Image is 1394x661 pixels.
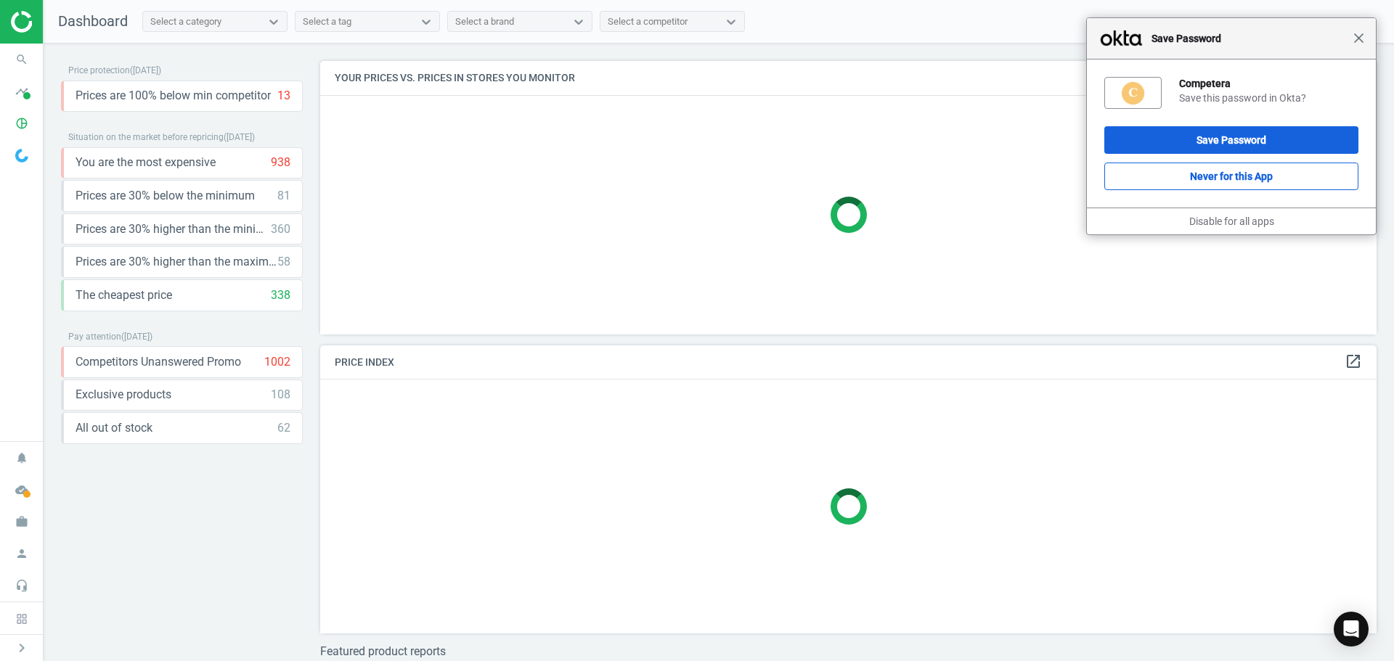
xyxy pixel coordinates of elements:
[76,254,277,270] span: Prices are 30% higher than the maximal
[8,572,36,599] i: headset_mic
[320,345,1377,379] h4: Price Index
[76,387,171,403] span: Exclusive products
[1179,77,1358,90] div: Competera
[1345,353,1362,371] a: open_in_new
[1334,612,1369,646] div: Open Intercom Messenger
[277,254,290,270] div: 58
[8,78,36,105] i: timeline
[8,110,36,137] i: pie_chart_outlined
[1120,81,1146,106] img: 8wGyxAAAABklEQVQDAM9MM8JgzSc2AAAAAElFTkSuQmCC
[76,420,152,436] span: All out of stock
[224,132,255,142] span: ( [DATE] )
[271,221,290,237] div: 360
[303,15,351,28] div: Select a tag
[277,88,290,104] div: 13
[15,149,28,163] img: wGWNvw8QSZomAAAAABJRU5ErkJggg==
[58,12,128,30] span: Dashboard
[8,476,36,504] i: cloud_done
[8,46,36,73] i: search
[8,508,36,535] i: work
[320,61,1377,95] h4: Your prices vs. prices in stores you monitor
[8,540,36,567] i: person
[1353,33,1364,44] span: Close
[264,354,290,370] div: 1002
[1345,353,1362,370] i: open_in_new
[1179,91,1358,104] div: Save this password in Okta?
[76,354,241,370] span: Competitors Unanswered Promo
[1104,126,1358,154] button: Save Password
[1189,215,1274,227] a: Disable for all apps
[320,644,1377,658] h3: Featured product reports
[1144,30,1353,47] span: Save Password
[76,88,271,104] span: Prices are 100% below min competitor
[76,221,271,237] span: Prices are 30% higher than the minimum
[68,65,130,75] span: Price protection
[68,332,121,342] span: Pay attention
[277,420,290,436] div: 62
[76,287,172,303] span: The cheapest price
[150,15,221,28] div: Select a category
[271,155,290,171] div: 938
[277,188,290,204] div: 81
[121,332,152,342] span: ( [DATE] )
[68,132,224,142] span: Situation on the market before repricing
[13,639,30,657] i: chevron_right
[4,639,40,657] button: chevron_right
[8,444,36,472] i: notifications
[76,155,216,171] span: You are the most expensive
[455,15,514,28] div: Select a brand
[271,287,290,303] div: 338
[130,65,161,75] span: ( [DATE] )
[1104,163,1358,190] button: Never for this App
[608,15,688,28] div: Select a competitor
[76,188,255,204] span: Prices are 30% below the minimum
[271,387,290,403] div: 108
[11,11,114,33] img: ajHJNr6hYgQAAAAASUVORK5CYII=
